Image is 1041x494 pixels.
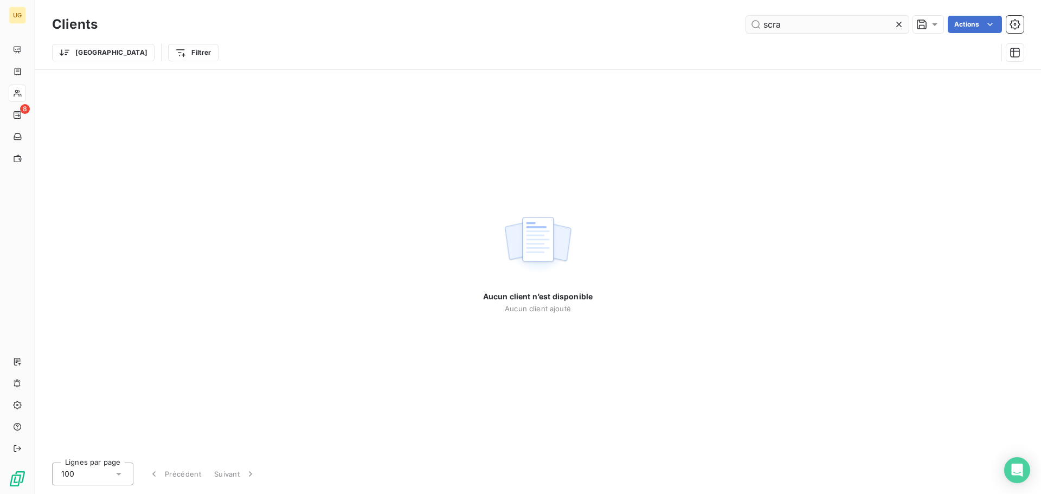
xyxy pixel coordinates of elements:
button: [GEOGRAPHIC_DATA] [52,44,155,61]
button: Actions [948,16,1002,33]
span: 8 [20,104,30,114]
button: Précédent [142,463,208,485]
img: empty state [503,211,573,278]
input: Rechercher [746,16,909,33]
img: Logo LeanPay [9,470,26,487]
button: Filtrer [168,44,218,61]
h3: Clients [52,15,98,34]
div: Open Intercom Messenger [1004,457,1030,483]
span: Aucun client ajouté [505,304,571,313]
button: Suivant [208,463,262,485]
span: 100 [61,469,74,479]
div: UG [9,7,26,24]
span: Aucun client n’est disponible [483,291,593,302]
